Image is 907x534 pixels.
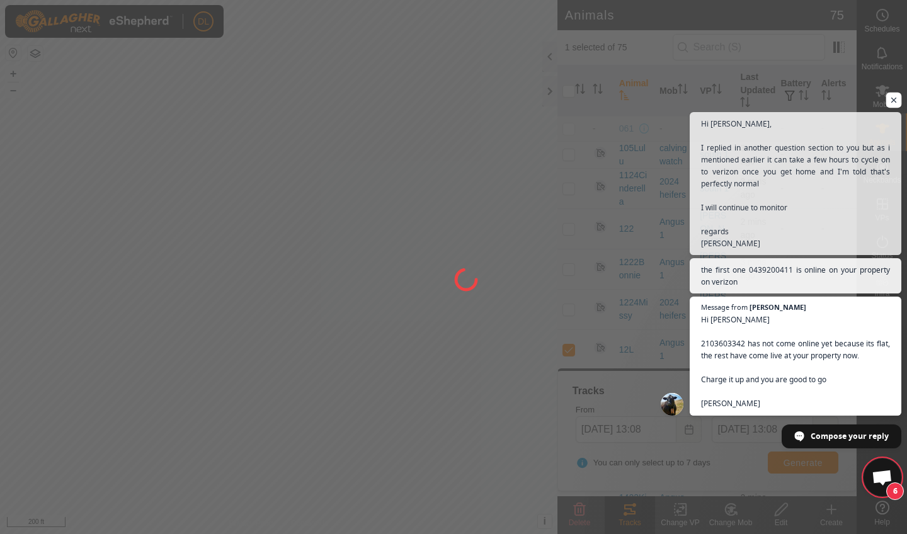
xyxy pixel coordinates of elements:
[750,304,806,310] span: [PERSON_NAME]
[811,425,889,447] span: Compose your reply
[886,482,904,500] span: 6
[864,458,901,496] div: Open chat
[701,314,890,409] span: Hi [PERSON_NAME] 2103603342 has not come online yet because its flat, the rest have come live at ...
[701,304,748,310] span: Message from
[701,264,890,288] span: the first one 0439200411 is online on your property on verizon
[701,118,890,249] span: Hi [PERSON_NAME], I replied in another question section to you but as i mentioned earlier it can ...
